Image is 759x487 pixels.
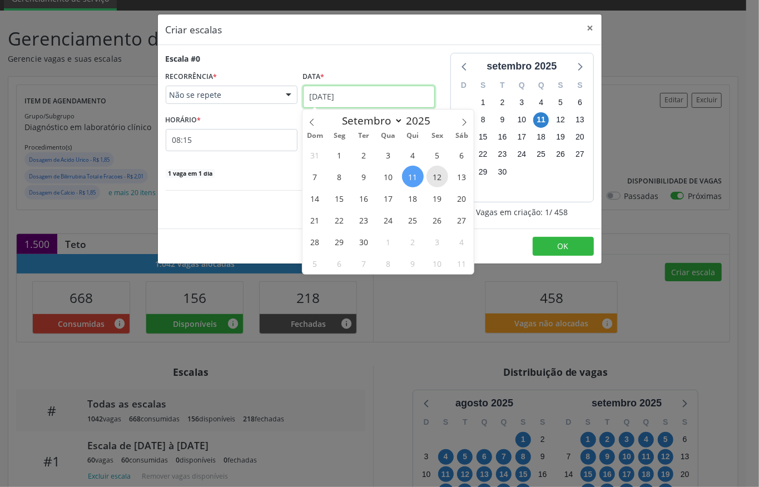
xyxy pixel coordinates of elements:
span: Setembro 4, 2025 [402,144,424,166]
span: sábado, 13 de setembro de 2025 [572,112,588,128]
span: Ter [351,132,376,140]
span: Setembro 19, 2025 [426,187,448,209]
span: terça-feira, 16 de setembro de 2025 [495,130,510,145]
span: Setembro 25, 2025 [402,209,424,231]
span: Setembro 14, 2025 [304,187,326,209]
button: OK [533,237,594,256]
span: sábado, 6 de setembro de 2025 [572,95,588,110]
span: Outubro 3, 2025 [426,231,448,252]
input: Year [403,113,440,128]
span: Setembro 26, 2025 [426,209,448,231]
span: Setembro 28, 2025 [304,231,326,252]
span: Setembro 29, 2025 [329,231,350,252]
span: sábado, 27 de setembro de 2025 [572,147,588,162]
div: Q [512,77,532,94]
button: Close [579,14,602,42]
span: Setembro 22, 2025 [329,209,350,231]
label: HORÁRIO [166,112,201,129]
span: Outubro 5, 2025 [304,252,326,274]
span: Setembro 6, 2025 [451,144,473,166]
span: Setembro 5, 2025 [426,144,448,166]
span: Qua [376,132,400,140]
span: Setembro 15, 2025 [329,187,350,209]
span: quinta-feira, 25 de setembro de 2025 [533,147,549,162]
span: Setembro 27, 2025 [451,209,473,231]
span: Outubro 2, 2025 [402,231,424,252]
span: sexta-feira, 12 de setembro de 2025 [553,112,568,128]
select: Month [337,113,404,128]
span: segunda-feira, 15 de setembro de 2025 [475,130,491,145]
div: Vagas em criação: 1 [450,206,594,218]
div: Q [532,77,551,94]
div: D [454,77,474,94]
span: Setembro 12, 2025 [426,166,448,187]
span: sexta-feira, 5 de setembro de 2025 [553,95,568,110]
span: Setembro 9, 2025 [353,166,375,187]
span: terça-feira, 2 de setembro de 2025 [495,95,510,110]
input: 00:00 [166,129,297,151]
span: Dom [302,132,327,140]
span: Setembro 21, 2025 [304,209,326,231]
span: segunda-feira, 8 de setembro de 2025 [475,112,491,128]
span: quinta-feira, 11 de setembro de 2025 [533,112,549,128]
span: quarta-feira, 10 de setembro de 2025 [514,112,529,128]
span: Setembro 20, 2025 [451,187,473,209]
input: Selecione uma data [303,86,435,108]
div: setembro 2025 [482,59,561,74]
span: sexta-feira, 26 de setembro de 2025 [553,147,568,162]
span: quinta-feira, 4 de setembro de 2025 [533,95,549,110]
span: Outubro 8, 2025 [378,252,399,274]
span: Setembro 17, 2025 [378,187,399,209]
span: quarta-feira, 3 de setembro de 2025 [514,95,529,110]
span: Sáb [449,132,474,140]
span: sábado, 20 de setembro de 2025 [572,130,588,145]
span: Setembro 3, 2025 [378,144,399,166]
span: Outubro 9, 2025 [402,252,424,274]
label: Data [303,68,325,86]
span: quinta-feira, 18 de setembro de 2025 [533,130,549,145]
span: Setembro 10, 2025 [378,166,399,187]
span: Setembro 13, 2025 [451,166,473,187]
span: segunda-feira, 29 de setembro de 2025 [475,164,491,180]
span: quarta-feira, 17 de setembro de 2025 [514,130,529,145]
span: Agosto 31, 2025 [304,144,326,166]
span: Sex [425,132,449,140]
div: S [551,77,571,94]
span: Não se repete [170,90,275,101]
span: Setembro 30, 2025 [353,231,375,252]
span: segunda-feira, 22 de setembro de 2025 [475,147,491,162]
span: Setembro 7, 2025 [304,166,326,187]
h5: Criar escalas [166,22,222,37]
span: Outubro 10, 2025 [426,252,448,274]
span: Setembro 18, 2025 [402,187,424,209]
span: segunda-feira, 1 de setembro de 2025 [475,95,491,110]
span: Setembro 16, 2025 [353,187,375,209]
span: Qui [400,132,425,140]
span: quarta-feira, 24 de setembro de 2025 [514,147,529,162]
span: Seg [327,132,351,140]
span: Setembro 23, 2025 [353,209,375,231]
span: Setembro 24, 2025 [378,209,399,231]
div: T [493,77,512,94]
span: 1 vaga em 1 dia [166,169,215,178]
span: Setembro 1, 2025 [329,144,350,166]
span: OK [558,241,569,251]
div: S [473,77,493,94]
span: Outubro 7, 2025 [353,252,375,274]
span: Setembro 8, 2025 [329,166,350,187]
span: Outubro 11, 2025 [451,252,473,274]
span: Setembro 11, 2025 [402,166,424,187]
span: terça-feira, 9 de setembro de 2025 [495,112,510,128]
span: Outubro 6, 2025 [329,252,350,274]
div: S [571,77,590,94]
span: Outubro 1, 2025 [378,231,399,252]
span: terça-feira, 23 de setembro de 2025 [495,147,510,162]
span: Setembro 2, 2025 [353,144,375,166]
span: / 458 [549,206,568,218]
span: Outubro 4, 2025 [451,231,473,252]
div: Escala #0 [166,53,201,64]
span: terça-feira, 30 de setembro de 2025 [495,164,510,180]
label: RECORRÊNCIA [166,68,217,86]
span: sexta-feira, 19 de setembro de 2025 [553,130,568,145]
